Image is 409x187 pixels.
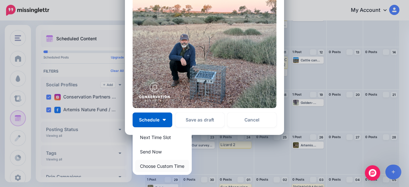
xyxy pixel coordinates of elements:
div: Open Intercom Messenger [365,165,380,181]
button: Save as draft [175,113,224,127]
a: Send Now [135,145,189,158]
span: Schedule [139,118,159,122]
a: Cancel [228,113,276,127]
div: Schedule [133,129,192,175]
a: Choose Custom Time [135,160,189,172]
img: arrow-down-white.png [163,119,166,121]
a: Next Time Slot [135,131,189,144]
button: Schedule [133,113,172,127]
